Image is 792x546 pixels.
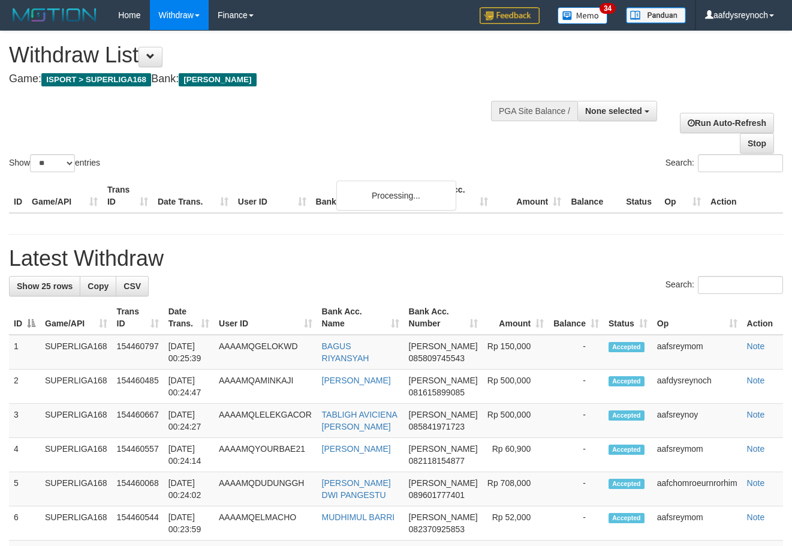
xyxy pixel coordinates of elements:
[40,472,112,506] td: SUPERLIGA168
[40,370,112,404] td: SUPERLIGA168
[747,341,765,351] a: Note
[698,276,783,294] input: Search:
[40,506,112,541] td: SUPERLIGA168
[322,410,397,431] a: TABLIGH AVICIENA [PERSON_NAME]
[214,404,317,438] td: AAAAMQLELEKGACOR
[9,73,516,85] h4: Game: Bank:
[112,506,164,541] td: 154460544
[652,335,742,370] td: aafsreymom
[214,438,317,472] td: AAAAMQYOURBAE21
[483,506,549,541] td: Rp 52,000
[740,133,774,154] a: Stop
[549,301,604,335] th: Balance: activate to sort column ascending
[409,478,478,488] span: [PERSON_NAME]
[483,472,549,506] td: Rp 708,000
[112,335,164,370] td: 154460797
[600,3,616,14] span: 34
[626,7,686,23] img: panduan.png
[112,301,164,335] th: Trans ID: activate to sort column ascending
[322,444,391,454] a: [PERSON_NAME]
[680,113,774,133] a: Run Auto-Refresh
[409,376,478,385] span: [PERSON_NAME]
[652,404,742,438] td: aafsreynoy
[164,404,214,438] td: [DATE] 00:24:27
[9,404,40,438] td: 3
[112,370,164,404] td: 154460485
[566,179,621,213] th: Balance
[112,438,164,472] td: 154460557
[112,404,164,438] td: 154460667
[604,301,652,335] th: Status: activate to sort column ascending
[214,472,317,506] td: AAAAMQDUDUNGGH
[40,438,112,472] td: SUPERLIGA168
[214,370,317,404] td: AAAAMQAMINKAJI
[549,506,604,541] td: -
[652,472,742,506] td: aafchomroeurnrorhim
[652,506,742,541] td: aafsreymom
[322,376,391,385] a: [PERSON_NAME]
[88,281,109,291] span: Copy
[409,456,465,466] span: Copy 082118154877 to clipboard
[609,342,645,352] span: Accepted
[609,410,645,421] span: Accepted
[480,7,540,24] img: Feedback.jpg
[549,335,604,370] td: -
[549,472,604,506] td: -
[558,7,608,24] img: Button%20Memo.svg
[9,335,40,370] td: 1
[747,444,765,454] a: Note
[9,301,40,335] th: ID: activate to sort column descending
[483,370,549,404] td: Rp 500,000
[164,370,214,404] td: [DATE] 00:24:47
[103,179,153,213] th: Trans ID
[9,6,100,24] img: MOTION_logo.png
[483,438,549,472] td: Rp 60,900
[9,276,80,296] a: Show 25 rows
[233,179,311,213] th: User ID
[493,179,566,213] th: Amount
[30,154,75,172] select: Showentries
[409,422,465,431] span: Copy 085841971723 to clipboard
[409,524,465,534] span: Copy 082370925853 to clipboard
[153,179,233,213] th: Date Trans.
[214,335,317,370] td: AAAAMQGELOKWD
[652,370,742,404] td: aafdysreynoch
[609,479,645,489] span: Accepted
[747,410,765,419] a: Note
[665,154,783,172] label: Search:
[214,301,317,335] th: User ID: activate to sort column ascending
[706,179,783,213] th: Action
[322,478,391,500] a: [PERSON_NAME] DWI PANGESTU
[164,335,214,370] td: [DATE] 00:25:39
[164,472,214,506] td: [DATE] 00:24:02
[660,179,706,213] th: Op
[483,301,549,335] th: Amount: activate to sort column ascending
[609,376,645,386] span: Accepted
[409,490,465,500] span: Copy 089601777401 to clipboard
[336,181,456,211] div: Processing...
[9,472,40,506] td: 5
[322,341,369,363] a: BAGUS RIYANSYAH
[420,179,493,213] th: Bank Acc. Number
[311,179,420,213] th: Bank Acc. Name
[317,301,404,335] th: Bank Acc. Name: activate to sort column ascending
[179,73,256,86] span: [PERSON_NAME]
[652,301,742,335] th: Op: activate to sort column ascending
[621,179,660,213] th: Status
[27,179,103,213] th: Game/API
[9,247,783,271] h1: Latest Withdraw
[609,445,645,455] span: Accepted
[549,404,604,438] td: -
[491,101,577,121] div: PGA Site Balance /
[609,513,645,523] span: Accepted
[747,478,765,488] a: Note
[652,438,742,472] td: aafsreymom
[742,301,783,335] th: Action
[164,301,214,335] th: Date Trans.: activate to sort column ascending
[483,335,549,370] td: Rp 150,000
[164,506,214,541] td: [DATE] 00:23:59
[9,370,40,404] td: 2
[409,410,478,419] span: [PERSON_NAME]
[322,512,395,522] a: MUDHIMUL BARRI
[404,301,483,335] th: Bank Acc. Number: activate to sort column ascending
